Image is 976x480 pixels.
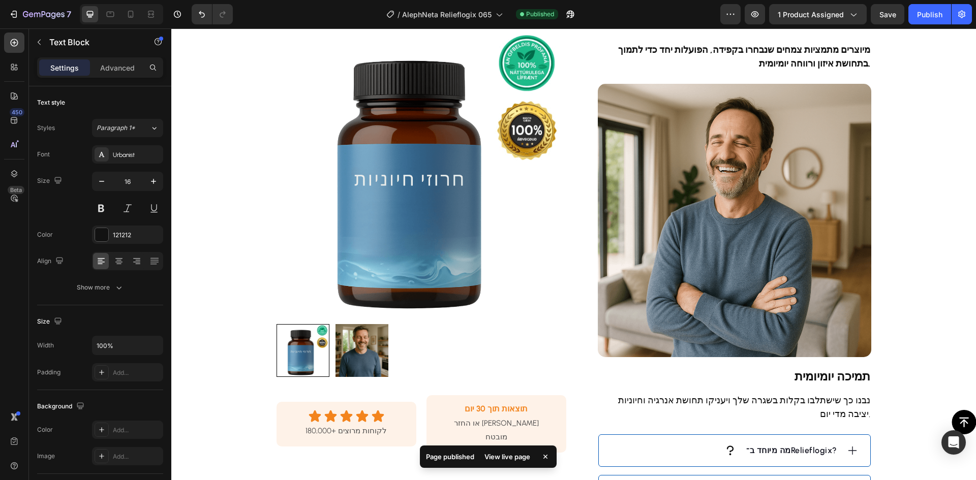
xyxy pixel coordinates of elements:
input: Auto [93,336,163,355]
div: Padding [37,368,60,377]
div: Font [37,150,50,159]
p: 7 [67,8,71,20]
span: / [398,9,400,20]
span: AlephNeta Relieflogix 065 [402,9,492,20]
div: Add... [113,426,161,435]
p: נבנו כך שישתלבו בקלות בשגרה שלך ויעניקו תחושת אנרגיה וחיוניות יציבה מדי יום. [428,365,699,393]
div: Publish [917,9,942,20]
button: 1 product assigned [769,4,867,24]
p: Page published [426,452,474,462]
h2: תוצאות תוך 30 יום [270,374,380,387]
div: Add... [113,452,161,461]
div: Undo/Redo [192,4,233,24]
div: Size [37,174,64,188]
button: 7 [4,4,76,24]
button: Save [871,4,904,24]
p: Settings [50,62,79,73]
div: Image [37,452,55,461]
div: Add... [113,368,161,377]
div: Open Intercom Messenger [941,430,966,455]
img: gempages_569266087649084286-87e932a8-4fec-4ce6-b956-22b29cfcffd2.png [426,55,700,329]
div: Styles [37,123,55,133]
p: Advanced [100,62,135,73]
button: Publish [908,4,951,24]
div: Background [37,400,86,413]
strong: תמיכה יומיומית [623,340,699,355]
span: Save [879,10,896,19]
span: Published [526,10,554,19]
div: Color [37,230,53,239]
div: Show more [77,282,124,293]
div: 121212 [113,231,161,240]
iframe: Design area [171,28,976,480]
div: View live page [478,450,536,464]
div: Align [37,254,66,268]
div: Color [37,425,53,434]
button: Show more [37,278,163,297]
div: Beta [8,186,24,194]
div: 450 [10,108,24,116]
button: Paragraph 1* [92,119,163,137]
p: Text Block [49,36,136,48]
div: Size [37,315,64,329]
div: Urbanist [113,150,161,159]
div: Text style [37,98,65,107]
strong: מיוצרים מתמציות צמחים שנבחרו בקפידה, הפועלות יחד כדי לתמוך בתחושת איזון ורווחה יומיומית. [447,16,699,41]
div: Width [37,341,54,350]
span: Paragraph 1* [97,123,135,133]
span: 1 product assigned [778,9,844,20]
